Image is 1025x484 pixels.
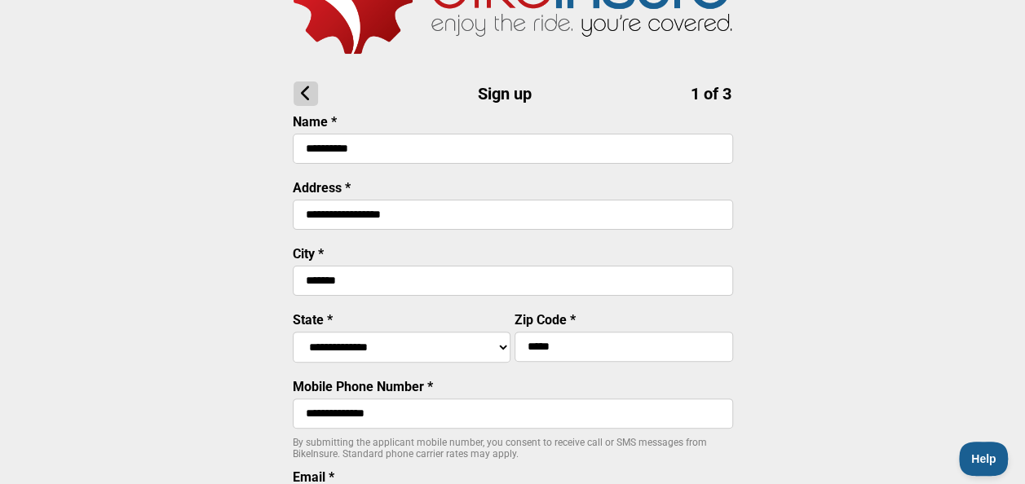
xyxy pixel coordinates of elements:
label: Mobile Phone Number * [293,379,433,394]
iframe: Toggle Customer Support [959,442,1009,476]
label: State * [293,312,333,328]
h1: Sign up [294,81,731,106]
p: By submitting the applicant mobile number, you consent to receive call or SMS messages from BikeI... [293,437,733,460]
label: Name * [293,114,337,130]
span: 1 of 3 [691,84,731,103]
label: City * [293,246,324,262]
label: Address * [293,180,351,196]
label: Zip Code * [515,312,576,328]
